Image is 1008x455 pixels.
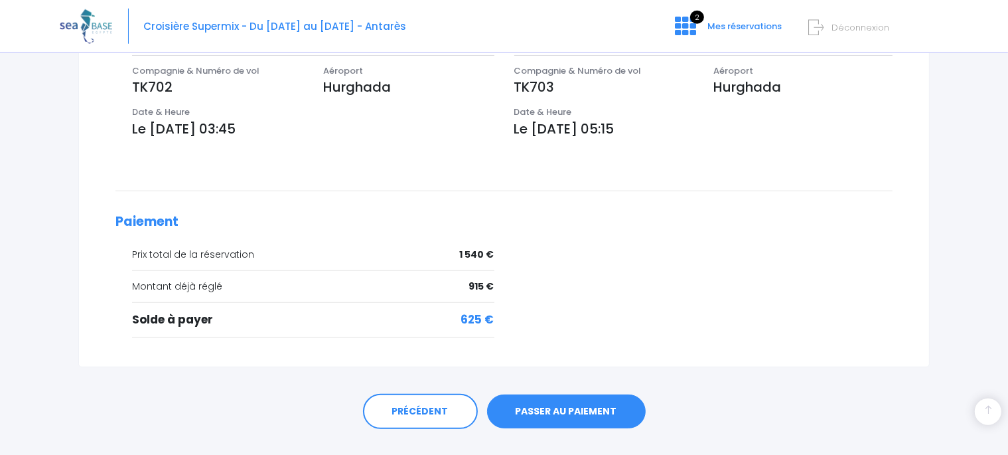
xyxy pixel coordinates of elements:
[132,248,494,262] div: Prix total de la réservation
[469,280,494,294] span: 915 €
[323,77,494,97] p: Hurghada
[514,64,642,77] span: Compagnie & Numéro de vol
[514,77,693,97] p: TK703
[143,19,406,33] span: Croisière Supermix - Du [DATE] au [DATE] - Antarès
[363,394,478,430] a: PRÉCÉDENT
[831,21,889,34] span: Déconnexion
[460,248,494,262] span: 1 540 €
[115,215,893,230] h2: Paiement
[664,25,790,37] a: 2 Mes réservations
[713,64,753,77] span: Aéroport
[132,119,494,139] p: Le [DATE] 03:45
[132,312,494,329] div: Solde à payer
[132,64,259,77] span: Compagnie & Numéro de vol
[132,77,303,97] p: TK702
[514,106,572,118] span: Date & Heure
[690,11,704,24] span: 2
[514,119,893,139] p: Le [DATE] 05:15
[323,64,363,77] span: Aéroport
[707,20,782,33] span: Mes réservations
[487,395,646,429] a: PASSER AU PAIEMENT
[132,280,494,294] div: Montant déjà réglé
[132,106,190,118] span: Date & Heure
[713,77,893,97] p: Hurghada
[461,312,494,329] span: 625 €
